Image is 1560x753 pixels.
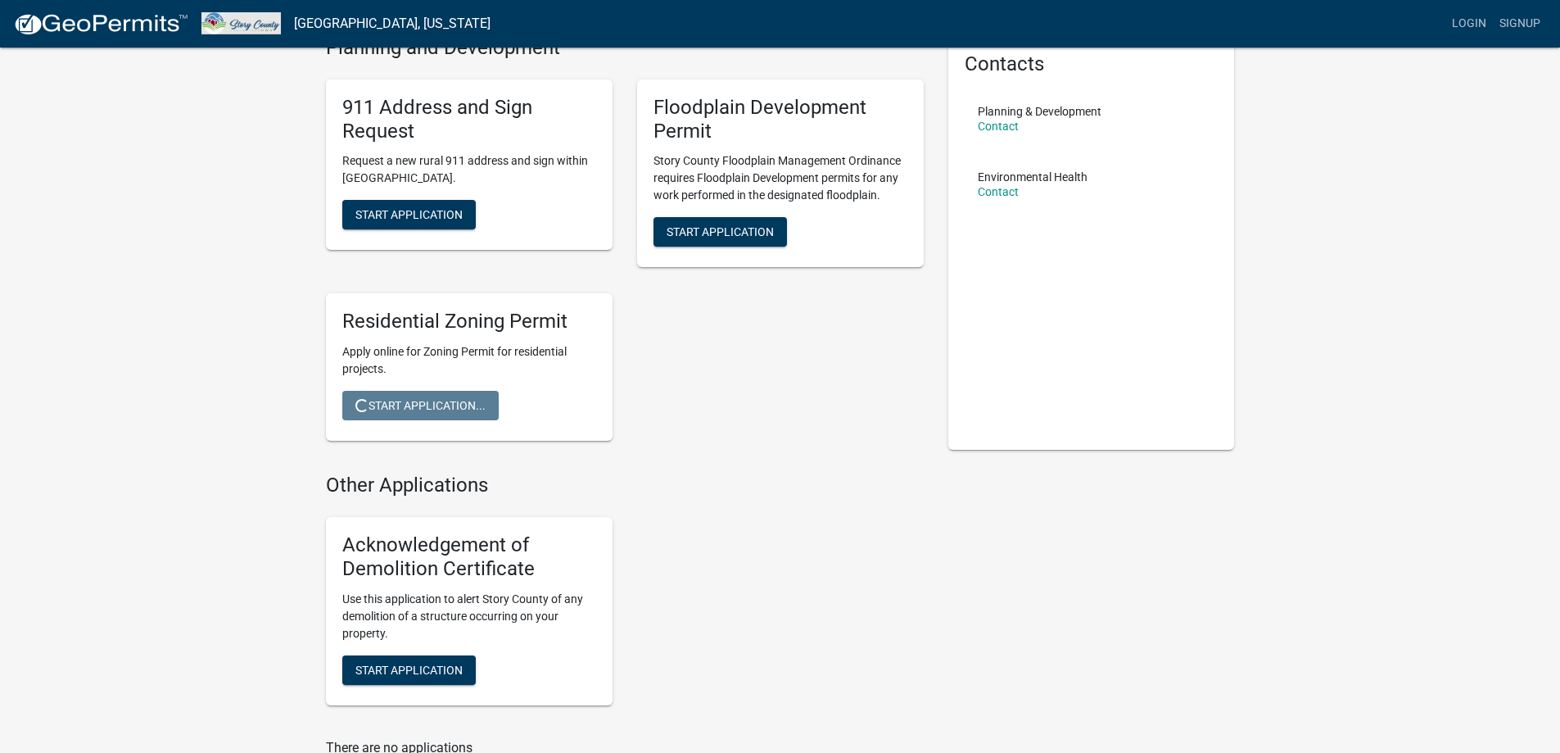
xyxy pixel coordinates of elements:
wm-workflow-list-section: Other Applications [326,474,924,718]
a: Login [1445,8,1493,39]
span: Start Application [355,663,463,676]
p: Story County Floodplain Management Ordinance requires Floodplain Development permits for any work... [653,152,907,204]
span: Start Application [667,225,774,238]
button: Start Application [653,217,787,247]
button: Start Application [342,655,476,685]
p: Use this application to alert Story County of any demolition of a structure occurring on your pro... [342,591,596,642]
button: Start Application... [342,391,499,420]
h5: Contacts [965,52,1219,76]
a: [GEOGRAPHIC_DATA], [US_STATE] [294,10,491,38]
p: Apply online for Zoning Permit for residential projects. [342,343,596,378]
img: Story County, Iowa [201,12,281,34]
a: Signup [1493,8,1547,39]
h5: Residential Zoning Permit [342,310,596,333]
button: Start Application [342,200,476,229]
a: Contact [978,120,1019,133]
h4: Other Applications [326,474,924,497]
span: Start Application [355,208,463,221]
a: Contact [978,185,1019,198]
p: Request a new rural 911 address and sign within [GEOGRAPHIC_DATA]. [342,152,596,187]
span: Start Application... [355,399,486,412]
h5: Acknowledgement of Demolition Certificate [342,533,596,581]
h5: 911 Address and Sign Request [342,96,596,143]
h4: Planning and Development [326,36,924,60]
h5: Floodplain Development Permit [653,96,907,143]
p: Environmental Health [978,171,1087,183]
p: Planning & Development [978,106,1101,117]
